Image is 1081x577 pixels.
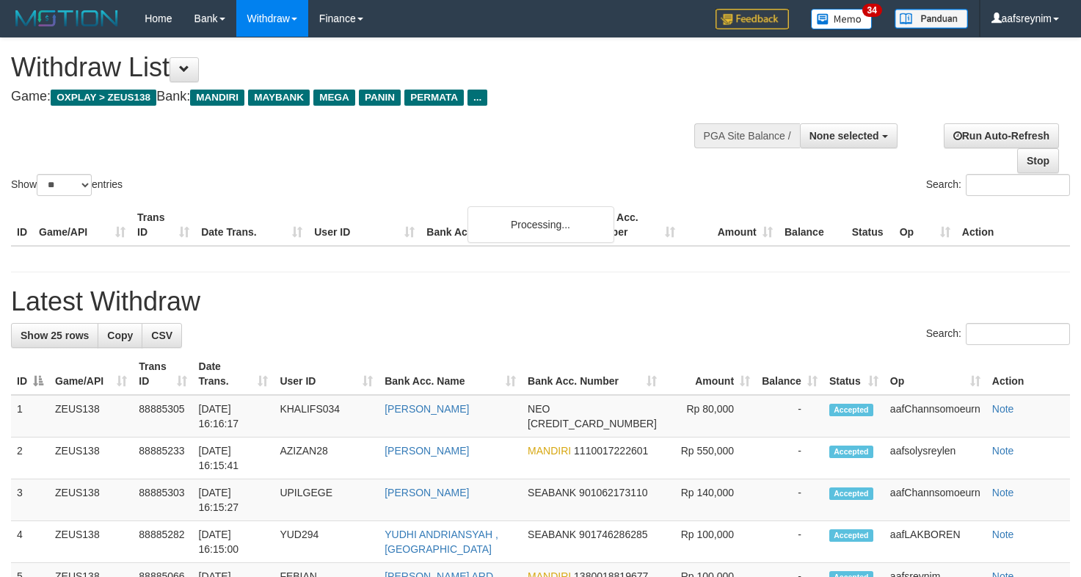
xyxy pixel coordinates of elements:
[308,204,421,246] th: User ID
[579,487,647,498] span: Copy 901062173110 to clipboard
[274,353,379,395] th: User ID: activate to sort column ascending
[862,4,882,17] span: 34
[385,445,469,457] a: [PERSON_NAME]
[274,395,379,438] td: KHALIFS034
[663,353,756,395] th: Amount: activate to sort column ascending
[385,487,469,498] a: [PERSON_NAME]
[133,395,192,438] td: 88885305
[193,521,274,563] td: [DATE] 16:15:00
[49,479,133,521] td: ZEUS138
[385,403,469,415] a: [PERSON_NAME]
[681,204,779,246] th: Amount
[756,479,823,521] td: -
[195,204,308,246] th: Date Trans.
[190,90,244,106] span: MANDIRI
[385,529,498,555] a: YUDHI ANDRIANSYAH , [GEOGRAPHIC_DATA]
[33,204,131,246] th: Game/API
[274,438,379,479] td: AZIZAN28
[829,487,873,500] span: Accepted
[884,438,986,479] td: aafsolysreylen
[193,395,274,438] td: [DATE] 16:16:17
[956,204,1070,246] th: Action
[49,353,133,395] th: Game/API: activate to sort column ascending
[379,353,522,395] th: Bank Acc. Name: activate to sort column ascending
[142,323,182,348] a: CSV
[51,90,156,106] span: OXPLAY > ZEUS138
[663,438,756,479] td: Rp 550,000
[11,395,49,438] td: 1
[131,204,195,246] th: Trans ID
[467,90,487,106] span: ...
[133,438,192,479] td: 88885233
[11,287,1070,316] h1: Latest Withdraw
[274,479,379,521] td: UPILGEGE
[694,123,800,148] div: PGA Site Balance /
[986,353,1070,395] th: Action
[49,521,133,563] td: ZEUS138
[11,204,33,246] th: ID
[11,323,98,348] a: Show 25 rows
[11,53,706,82] h1: Withdraw List
[37,174,92,196] select: Showentries
[528,529,576,540] span: SEABANK
[800,123,898,148] button: None selected
[11,174,123,196] label: Show entries
[107,330,133,341] span: Copy
[663,479,756,521] td: Rp 140,000
[823,353,884,395] th: Status: activate to sort column ascending
[359,90,401,106] span: PANIN
[829,529,873,542] span: Accepted
[944,123,1059,148] a: Run Auto-Refresh
[313,90,355,106] span: MEGA
[926,323,1070,345] label: Search:
[884,479,986,521] td: aafChannsomoeurn
[522,353,663,395] th: Bank Acc. Number: activate to sort column ascending
[528,403,550,415] span: NEO
[404,90,464,106] span: PERMATA
[966,174,1070,196] input: Search:
[11,90,706,104] h4: Game: Bank:
[583,204,680,246] th: Bank Acc. Number
[884,353,986,395] th: Op: activate to sort column ascending
[756,521,823,563] td: -
[756,353,823,395] th: Balance: activate to sort column ascending
[528,418,657,429] span: Copy 5859459221945263 to clipboard
[716,9,789,29] img: Feedback.jpg
[926,174,1070,196] label: Search:
[421,204,583,246] th: Bank Acc. Name
[992,445,1014,457] a: Note
[756,395,823,438] td: -
[98,323,142,348] a: Copy
[992,529,1014,540] a: Note
[11,7,123,29] img: MOTION_logo.png
[193,353,274,395] th: Date Trans.: activate to sort column ascending
[11,353,49,395] th: ID: activate to sort column descending
[528,487,576,498] span: SEABANK
[779,204,846,246] th: Balance
[11,479,49,521] td: 3
[11,521,49,563] td: 4
[49,395,133,438] td: ZEUS138
[467,206,614,243] div: Processing...
[574,445,648,457] span: Copy 1110017222601 to clipboard
[528,445,571,457] span: MANDIRI
[884,395,986,438] td: aafChannsomoeurn
[579,529,647,540] span: Copy 901746286285 to clipboard
[811,9,873,29] img: Button%20Memo.svg
[663,395,756,438] td: Rp 80,000
[248,90,310,106] span: MAYBANK
[151,330,172,341] span: CSV
[895,9,968,29] img: panduan.png
[846,204,894,246] th: Status
[829,446,873,458] span: Accepted
[829,404,873,416] span: Accepted
[756,438,823,479] td: -
[11,438,49,479] td: 2
[809,130,879,142] span: None selected
[133,521,192,563] td: 88885282
[49,438,133,479] td: ZEUS138
[884,521,986,563] td: aafLAKBOREN
[133,479,192,521] td: 88885303
[992,403,1014,415] a: Note
[21,330,89,341] span: Show 25 rows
